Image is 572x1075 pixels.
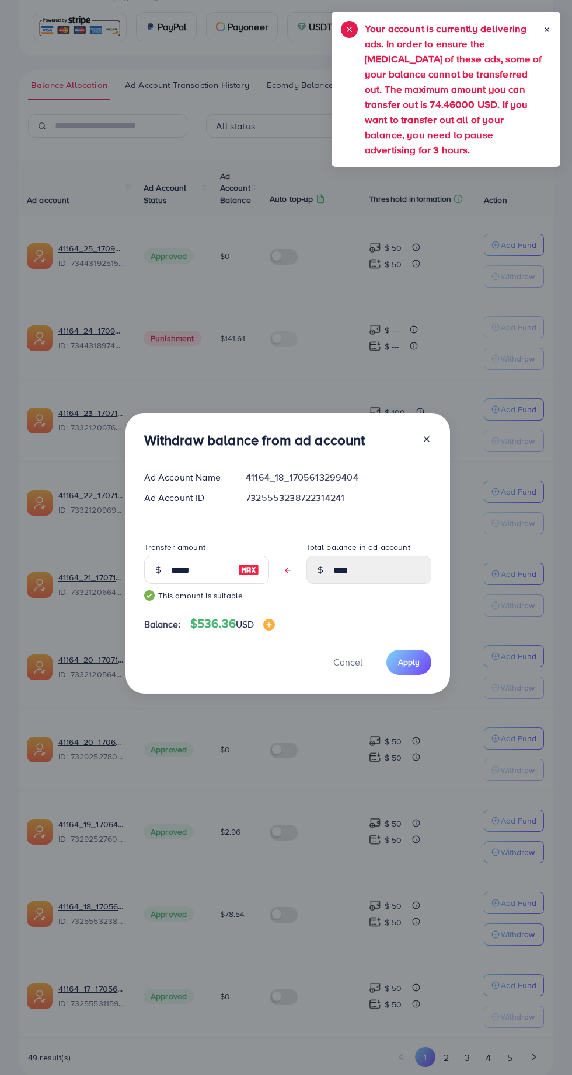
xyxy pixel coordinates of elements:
[238,563,259,577] img: image
[306,541,410,553] label: Total balance in ad account
[135,471,237,484] div: Ad Account Name
[135,491,237,505] div: Ad Account ID
[333,656,362,668] span: Cancel
[190,617,275,631] h4: $536.36
[386,650,431,675] button: Apply
[144,618,181,631] span: Balance:
[144,590,269,601] small: This amount is suitable
[236,618,254,631] span: USD
[144,541,205,553] label: Transfer amount
[263,619,275,631] img: image
[522,1023,563,1066] iframe: Chat
[398,656,420,668] span: Apply
[319,650,377,675] button: Cancel
[144,590,155,601] img: guide
[236,491,440,505] div: 7325553238722314241
[144,432,365,449] h3: Withdraw balance from ad account
[365,21,543,157] h5: Your account is currently delivering ads. In order to ensure the [MEDICAL_DATA] of these ads, som...
[236,471,440,484] div: 41164_18_1705613299404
